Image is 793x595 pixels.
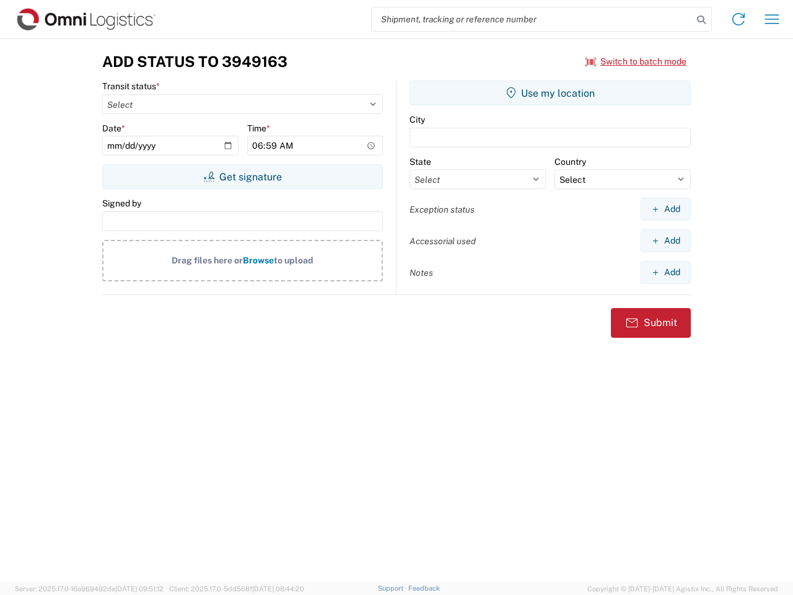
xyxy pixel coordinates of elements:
[247,123,270,134] label: Time
[252,585,304,593] span: [DATE] 08:44:20
[102,198,141,209] label: Signed by
[585,51,686,72] button: Switch to batch mode
[410,267,433,278] label: Notes
[587,583,778,594] span: Copyright © [DATE]-[DATE] Agistix Inc., All Rights Reserved
[641,261,691,284] button: Add
[274,255,313,265] span: to upload
[554,156,586,167] label: Country
[641,229,691,252] button: Add
[410,114,425,125] label: City
[410,236,476,247] label: Accessorial used
[408,584,440,592] a: Feedback
[410,81,691,105] button: Use my location
[169,585,304,593] span: Client: 2025.17.0-5dd568f
[102,53,287,71] h3: Add Status to 3949163
[410,156,431,167] label: State
[243,255,274,265] span: Browse
[115,585,164,593] span: [DATE] 09:51:12
[172,255,243,265] span: Drag files here or
[102,164,383,189] button: Get signature
[102,81,160,92] label: Transit status
[611,308,691,338] button: Submit
[102,123,125,134] label: Date
[378,584,409,592] a: Support
[372,7,693,31] input: Shipment, tracking or reference number
[641,198,691,221] button: Add
[15,585,164,593] span: Server: 2025.17.0-16a969492de
[410,204,475,215] label: Exception status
